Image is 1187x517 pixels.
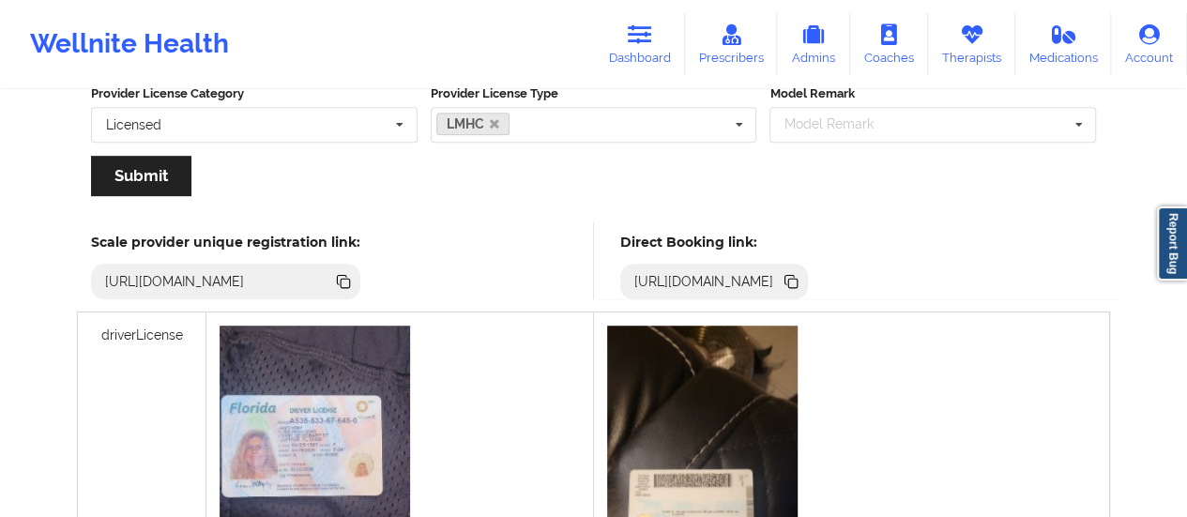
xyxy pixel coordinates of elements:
[436,113,510,135] a: LMHC
[620,234,809,251] h5: Direct Booking link:
[627,272,782,291] div: [URL][DOMAIN_NAME]
[431,84,757,103] label: Provider License Type
[779,114,900,135] div: Model Remark
[1157,206,1187,281] a: Report Bug
[850,13,928,75] a: Coaches
[91,84,418,103] label: Provider License Category
[91,234,360,251] h5: Scale provider unique registration link:
[685,13,778,75] a: Prescribers
[1015,13,1112,75] a: Medications
[769,84,1096,103] label: Model Remark
[91,156,191,196] button: Submit
[106,118,161,131] div: Licensed
[777,13,850,75] a: Admins
[595,13,685,75] a: Dashboard
[928,13,1015,75] a: Therapists
[98,272,252,291] div: [URL][DOMAIN_NAME]
[1111,13,1187,75] a: Account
